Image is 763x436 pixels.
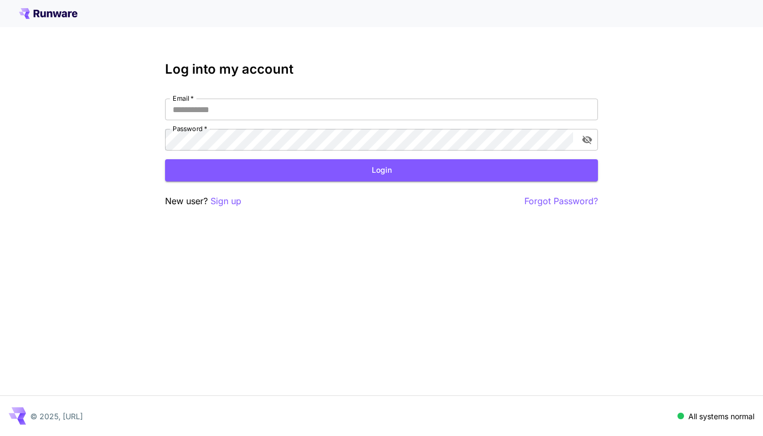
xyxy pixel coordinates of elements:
[173,94,194,103] label: Email
[524,194,598,208] button: Forgot Password?
[165,62,598,77] h3: Log into my account
[577,130,597,149] button: toggle password visibility
[688,411,754,422] p: All systems normal
[165,159,598,181] button: Login
[30,411,83,422] p: © 2025, [URL]
[165,194,241,208] p: New user?
[211,194,241,208] button: Sign up
[173,124,207,133] label: Password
